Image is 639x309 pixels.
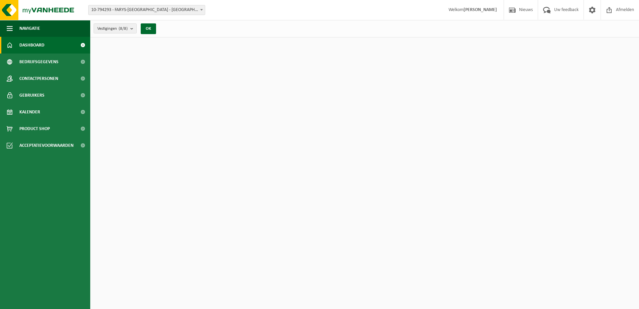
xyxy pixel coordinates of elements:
span: 10-794293 - FARYS-ASSE - ASSE [89,5,205,15]
span: Contactpersonen [19,70,58,87]
count: (8/8) [119,26,128,31]
span: Kalender [19,104,40,120]
span: Product Shop [19,120,50,137]
span: Navigatie [19,20,40,37]
span: 10-794293 - FARYS-ASSE - ASSE [88,5,205,15]
span: Acceptatievoorwaarden [19,137,74,154]
button: Vestigingen(8/8) [94,23,137,33]
span: Dashboard [19,37,44,54]
span: Vestigingen [97,24,128,34]
span: Bedrijfsgegevens [19,54,58,70]
strong: [PERSON_NAME] [464,7,497,12]
span: Gebruikers [19,87,44,104]
button: OK [141,23,156,34]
